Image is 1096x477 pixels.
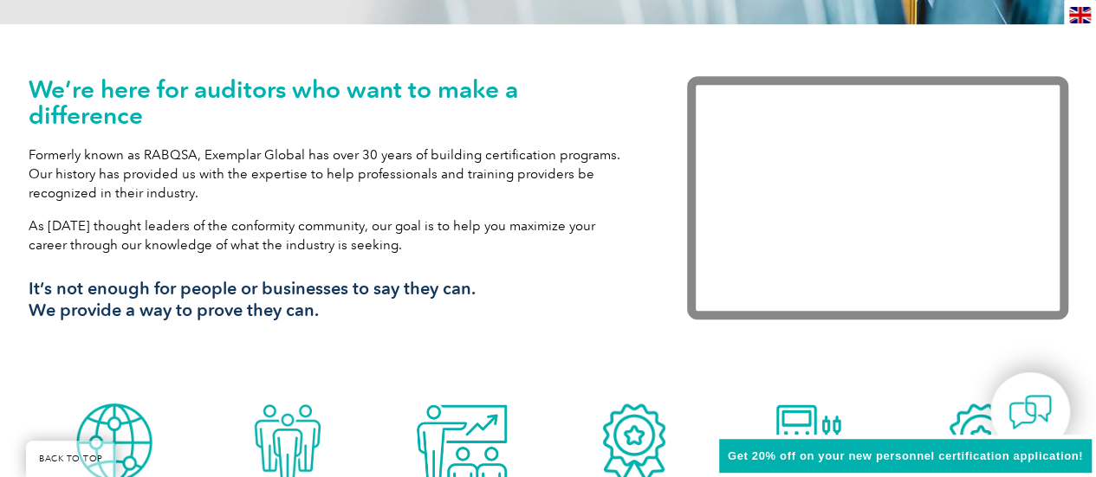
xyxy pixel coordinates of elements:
img: en [1069,7,1091,23]
img: contact-chat.png [1008,390,1052,434]
p: Formerly known as RABQSA, Exemplar Global has over 30 years of building certification programs. O... [29,145,635,203]
span: Get 20% off on your new personnel certification application! [728,449,1083,462]
h1: We’re here for auditors who want to make a difference [29,76,635,128]
h3: It’s not enough for people or businesses to say they can. We provide a way to prove they can. [29,278,635,321]
iframe: Exemplar Global: Working together to make a difference [687,76,1068,319]
p: As [DATE] thought leaders of the conformity community, our goal is to help you maximize your care... [29,216,635,255]
a: BACK TO TOP [26,441,116,477]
